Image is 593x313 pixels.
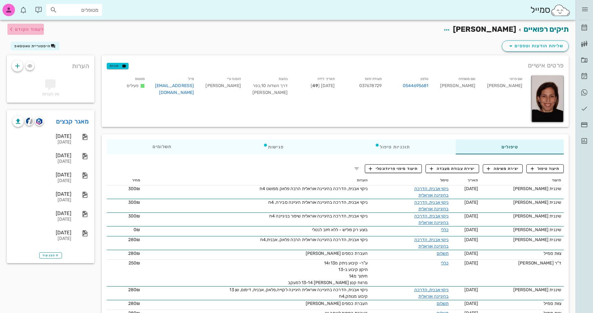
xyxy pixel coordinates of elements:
[414,287,449,299] a: ניקוי אבנית, הדרכה בהיגיינה אוראלית
[524,25,569,34] a: תיקים רפואיים
[464,227,478,232] span: [DATE]
[12,178,71,184] div: [DATE]
[434,74,481,100] div: [PERSON_NAME]
[483,260,561,266] div: ד"ר [PERSON_NAME]
[437,251,449,256] a: תשלום
[252,83,288,95] span: כפר [PERSON_NAME]
[456,139,564,154] div: טיפולים
[451,175,481,185] th: תאריך
[312,83,318,88] strong: 49
[36,118,42,125] img: romexis logo
[260,186,368,191] span: ניקוי אבנית, הדרכה בהיגיינה אוראלית הרבה פלאק מפושט 4ח
[464,186,478,191] span: [DATE]
[318,77,335,81] small: תאריך לידה
[18,5,22,9] span: תג
[464,260,478,266] span: [DATE]
[12,133,71,139] div: [DATE]
[359,83,382,88] span: 037678729
[128,287,140,292] span: 280₪
[260,237,368,242] span: ניקוי אבנית, הדרכה בהיגיינה אוראלית הרבה פלאק, אבנית,4ח
[128,200,140,205] span: 300₪
[329,139,456,154] div: תוכניות טיפול
[526,164,564,173] button: תיעוד טיפול
[269,213,368,219] span: ניקוי אבנית, הדרכה בהיגיינה אוראלית שיפור בניגיינה 4ח
[403,82,429,89] a: 0544695681
[12,172,71,178] div: [DATE]
[483,250,561,257] div: צוות סמייל
[464,213,478,219] span: [DATE]
[414,200,449,212] a: ניקוי אבנית, הדרכה בהיגיינה אוראלית
[128,213,140,219] span: 300₪
[464,237,478,242] span: [DATE]
[129,260,140,266] span: 250₪
[11,42,59,50] button: היסטוריית וואטסאפ
[26,118,33,125] img: cliniview logo
[483,185,561,192] div: שיננית [PERSON_NAME]
[188,77,194,81] small: מייל
[483,227,561,233] div: שיננית [PERSON_NAME]
[260,83,288,88] span: דרך השדות 10
[128,301,140,306] span: 280₪
[12,236,71,241] div: [DATE]
[12,140,71,145] div: [DATE]
[480,74,527,100] div: [PERSON_NAME]
[143,175,370,185] th: הערות
[437,301,449,306] a: תשלום
[421,77,429,81] small: טלפון
[227,77,241,81] small: הופנה ע״י
[550,4,571,16] img: SmileCloud logo
[134,227,140,232] span: 0₪
[35,117,44,126] button: romexis logo
[42,254,59,257] span: הצג עוד
[107,175,143,185] th: מחיר
[530,3,571,17] div: סמייל
[14,44,50,48] span: היסטוריית וואטסאפ
[12,159,71,164] div: [DATE]
[483,213,561,219] div: שיננית [PERSON_NAME]
[502,40,569,52] button: שליחת הודעות וטפסים
[414,186,449,198] a: ניקוי אבנית, הדרכה בהיגיינה אוראלית
[459,77,475,81] small: שם משפחה
[453,25,516,34] span: [PERSON_NAME]
[15,27,44,32] span: לעמוד הקודם
[12,217,71,222] div: [DATE]
[12,230,71,236] div: [DATE]
[12,152,71,158] div: [DATE]
[483,164,523,173] button: יצירת משימה
[152,145,172,149] span: תשלומים
[510,77,522,81] small: שם פרטי
[199,74,246,100] div: [PERSON_NAME]
[306,301,368,306] span: העברת כספים [PERSON_NAME]
[107,63,129,69] button: תגיות
[127,83,139,88] span: פעילים
[441,227,449,232] a: כללי
[483,300,561,307] div: צוות סמייל
[507,42,563,50] span: שליחת הודעות וטפסים
[268,200,368,205] span: ניקוי אבנית, הדרכה בהיגיינה אוראלית היגיינה סבירה, 4ח
[42,91,59,97] span: אין הערות
[7,55,94,73] div: הערות
[414,237,449,249] a: ניקוי אבנית, הדרכה בהיגיינה אוראלית
[365,164,422,173] button: תיעוד מיפוי פריודונטלי
[12,210,71,216] div: [DATE]
[110,63,126,69] span: תגיות
[229,287,368,299] span: ניקוי אבנית, הדרכה בהיגיינה אוראלית היגיינה לקוייה,פלאק, אבנית, דימום, שן 13 קיבוע מנותק,4ח
[155,83,194,95] a: [EMAIL_ADDRESS][DOMAIN_NAME]
[128,251,140,256] span: 280₪
[7,24,44,35] button: לעמוד הקודם
[464,287,478,292] span: [DATE]
[441,260,449,266] a: כללי
[128,237,140,242] span: 280₪
[528,60,564,70] span: פרטים אישיים
[288,260,368,285] span: ע"ר- קיבוע ניתק מ13 ו14 תיקון קיבוע ב-13 חיתוך מ14 מרווח קטן [PERSON_NAME] 13-14 למעקב
[414,213,449,225] a: ניקוי אבנית, הדרכה בהיגיינה אוראלית
[369,166,418,171] span: תיעוד מיפוי פריודונטלי
[370,175,451,185] th: טיפול
[430,166,475,171] span: יצירת עבודת מעבדה
[260,83,261,88] span: ,
[12,191,71,197] div: [DATE]
[217,139,329,154] div: פגישות
[306,251,368,256] span: העברת כספים [PERSON_NAME]
[135,77,145,81] small: סטטוס
[39,252,62,259] button: הצג עוד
